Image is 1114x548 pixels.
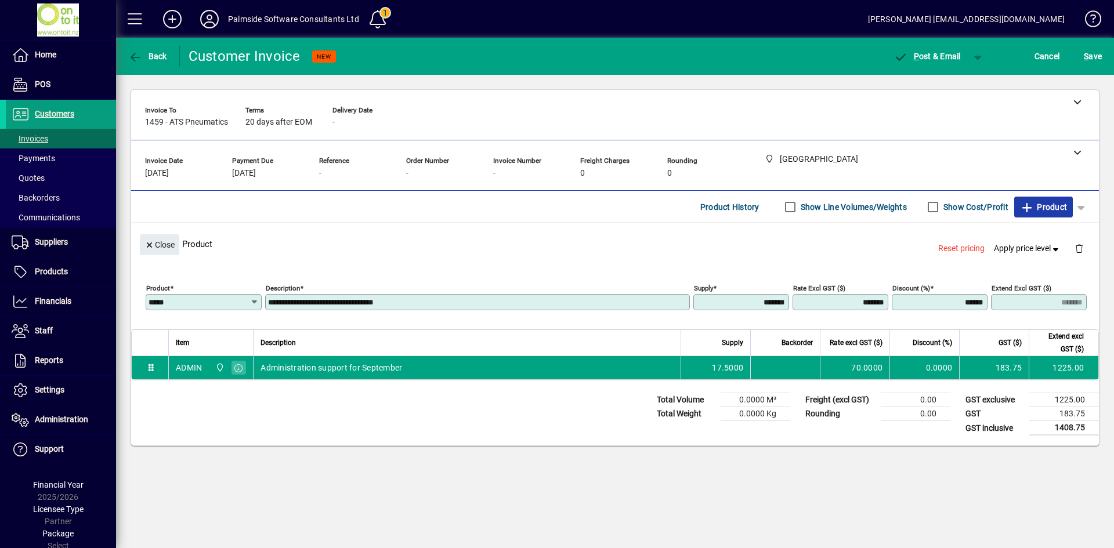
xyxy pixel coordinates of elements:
[116,46,180,67] app-page-header-button: Back
[881,407,950,421] td: 0.00
[406,169,408,178] span: -
[6,228,116,257] a: Suppliers
[830,336,882,349] span: Rate excl GST ($)
[35,355,63,365] span: Reports
[888,46,967,67] button: Post & Email
[35,444,64,453] span: Support
[6,376,116,405] a: Settings
[6,41,116,70] a: Home
[913,336,952,349] span: Discount (%)
[319,169,321,178] span: -
[938,242,985,255] span: Reset pricing
[232,169,256,178] span: [DATE]
[989,238,1066,259] button: Apply price level
[6,70,116,99] a: POS
[128,52,167,61] span: Back
[6,208,116,227] a: Communications
[992,284,1051,292] mat-label: Extend excl GST ($)
[266,284,300,292] mat-label: Description
[317,53,331,60] span: NEW
[1032,46,1063,67] button: Cancel
[1084,47,1102,66] span: ave
[228,10,359,28] div: Palmside Software Consultants Ltd
[35,109,74,118] span: Customers
[914,52,919,61] span: P
[1029,393,1099,407] td: 1225.00
[261,362,402,373] span: Administration support for September
[700,198,759,216] span: Product History
[35,237,68,246] span: Suppliers
[212,361,226,374] span: Christchurch
[6,257,116,286] a: Products
[712,362,743,373] span: 17.5000
[667,169,672,178] span: 0
[934,238,989,259] button: Reset pricing
[189,47,301,66] div: Customer Invoice
[894,52,961,61] span: ost & Email
[35,296,71,306] span: Financials
[35,79,50,89] span: POS
[6,168,116,188] a: Quotes
[33,480,84,489] span: Financial Year
[125,46,170,67] button: Back
[868,10,1065,28] div: [PERSON_NAME] [EMAIL_ADDRESS][DOMAIN_NAME]
[994,242,1061,255] span: Apply price level
[140,234,179,255] button: Close
[889,356,959,379] td: 0.0000
[493,169,495,178] span: -
[131,223,1099,265] div: Product
[191,9,228,30] button: Profile
[144,235,175,255] span: Close
[6,405,116,434] a: Administration
[694,284,713,292] mat-label: Supply
[245,118,312,127] span: 20 days after EOM
[6,317,116,346] a: Staff
[651,407,721,421] td: Total Weight
[892,284,930,292] mat-label: Discount (%)
[1081,46,1105,67] button: Save
[1020,198,1067,216] span: Product
[960,393,1029,407] td: GST exclusive
[6,287,116,316] a: Financials
[959,356,1029,379] td: 183.75
[651,393,721,407] td: Total Volume
[999,336,1022,349] span: GST ($)
[35,50,56,59] span: Home
[1084,52,1088,61] span: S
[12,173,45,183] span: Quotes
[1029,356,1098,379] td: 1225.00
[782,336,813,349] span: Backorder
[722,336,743,349] span: Supply
[1035,47,1060,66] span: Cancel
[12,213,80,222] span: Communications
[960,421,1029,436] td: GST inclusive
[1029,407,1099,421] td: 183.75
[35,385,64,394] span: Settings
[800,393,881,407] td: Freight (excl GST)
[721,407,790,421] td: 0.0000 Kg
[798,201,907,213] label: Show Line Volumes/Weights
[1014,197,1073,217] button: Product
[6,188,116,208] a: Backorders
[176,336,190,349] span: Item
[35,415,88,424] span: Administration
[793,284,845,292] mat-label: Rate excl GST ($)
[176,362,202,373] div: ADMIN
[145,169,169,178] span: [DATE]
[6,148,116,168] a: Payments
[332,118,335,127] span: -
[580,169,585,178] span: 0
[261,336,296,349] span: Description
[12,134,48,143] span: Invoices
[35,326,53,335] span: Staff
[12,193,60,202] span: Backorders
[721,393,790,407] td: 0.0000 M³
[827,362,882,373] div: 70.0000
[1036,330,1084,355] span: Extend excl GST ($)
[146,284,170,292] mat-label: Product
[800,407,881,421] td: Rounding
[960,407,1029,421] td: GST
[145,118,228,127] span: 1459 - ATS Pneumatics
[6,435,116,464] a: Support
[881,393,950,407] td: 0.00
